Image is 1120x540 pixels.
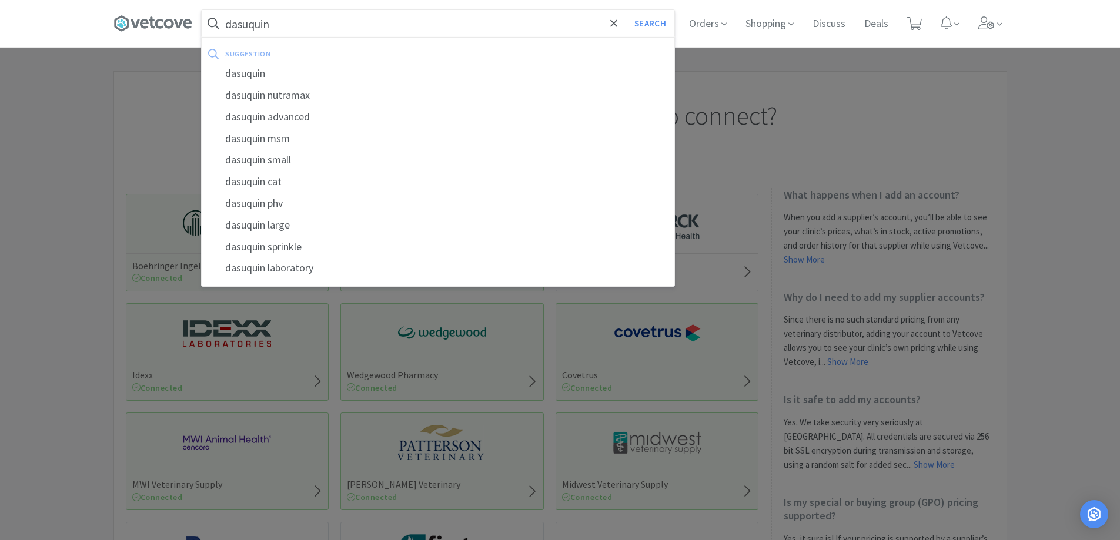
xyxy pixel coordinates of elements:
button: Search [626,10,674,37]
div: suggestion [225,45,469,63]
div: dasuquin laboratory [202,257,674,279]
div: dasuquin [202,63,674,85]
a: Deals [860,19,893,29]
a: Discuss [808,19,850,29]
input: Search by item, sku, manufacturer, ingredient, size... [202,10,674,37]
div: dasuquin msm [202,128,674,150]
div: dasuquin sprinkle [202,236,674,258]
div: dasuquin nutramax [202,85,674,106]
div: Open Intercom Messenger [1080,500,1108,528]
div: dasuquin large [202,214,674,236]
div: dasuquin phv [202,193,674,214]
div: dasuquin small [202,149,674,171]
div: dasuquin cat [202,171,674,193]
div: dasuquin advanced [202,106,674,128]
